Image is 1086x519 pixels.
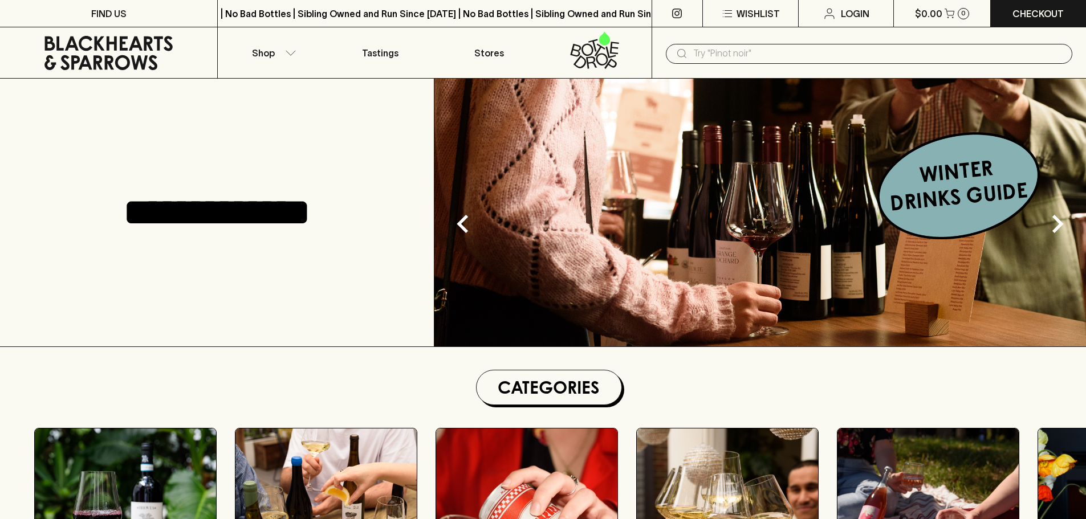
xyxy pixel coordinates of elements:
[218,27,326,78] button: Shop
[434,79,1086,346] img: optimise
[915,7,942,21] p: $0.00
[1012,7,1064,21] p: Checkout
[481,375,617,400] h1: Categories
[435,27,543,78] a: Stores
[440,201,486,247] button: Previous
[362,46,398,60] p: Tastings
[693,44,1063,63] input: Try "Pinot noir"
[91,7,127,21] p: FIND US
[252,46,275,60] p: Shop
[961,10,966,17] p: 0
[1035,201,1080,247] button: Next
[841,7,869,21] p: Login
[474,46,504,60] p: Stores
[737,7,780,21] p: Wishlist
[326,27,434,78] a: Tastings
